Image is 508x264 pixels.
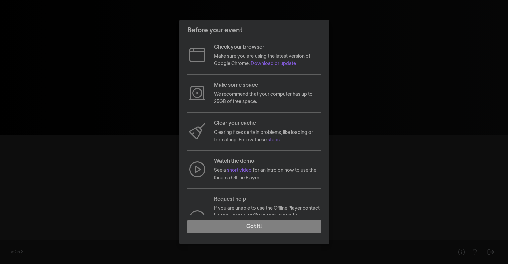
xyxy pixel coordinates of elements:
[227,168,252,173] a: short video
[187,220,321,233] button: Got it!
[214,81,321,89] p: Make some space
[268,138,280,142] a: steps
[214,129,321,144] p: Clearing fixes certain problems, like loading or formatting. Follow these .
[214,157,321,165] p: Watch the demo
[214,214,294,218] a: [EMAIL_ADDRESS][DOMAIN_NAME]
[214,53,321,68] p: Make sure you are using the latest version of Google Chrome.
[214,119,321,127] p: Clear your cache
[214,167,321,182] p: See a for an intro on how to use the Kinema Offline Player.
[214,43,321,51] p: Check your browser
[251,61,296,66] a: Download or update
[214,91,321,106] p: We recommend that your computer has up to 25GB of free space.
[214,195,321,203] p: Request help
[179,20,329,41] header: Before your event
[214,205,321,242] p: If you are unable to use the Offline Player contact . In some cases, a backup link to stream the ...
